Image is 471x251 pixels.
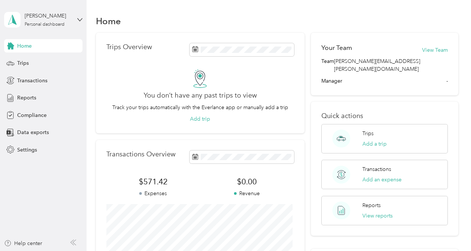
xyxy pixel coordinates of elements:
[4,239,42,247] button: Help center
[321,57,334,73] span: Team
[96,17,121,25] h1: Home
[362,165,391,173] p: Transactions
[422,46,448,54] button: View Team
[25,22,65,27] div: Personal dashboard
[17,94,36,102] span: Reports
[106,43,152,51] p: Trips Overview
[362,201,381,209] p: Reports
[362,140,387,148] button: Add a trip
[362,130,374,137] p: Trips
[321,112,447,120] p: Quick actions
[321,43,352,53] h2: Your Team
[190,115,210,123] button: Add trip
[112,104,288,111] p: Track your trips automatically with the Everlance app or manually add a trip
[321,77,342,85] span: Manager
[429,209,471,251] iframe: Everlance-gr Chat Button Frame
[362,212,393,220] button: View reports
[106,190,200,197] p: Expenses
[446,77,448,85] span: -
[200,190,294,197] p: Revenue
[200,177,294,187] span: $0.00
[17,146,37,154] span: Settings
[25,12,71,20] div: [PERSON_NAME]
[362,176,402,184] button: Add an expense
[334,57,447,73] span: [PERSON_NAME][EMAIL_ADDRESS][PERSON_NAME][DOMAIN_NAME]
[144,92,257,99] h2: You don’t have any past trips to view
[106,177,200,187] span: $571.42
[17,59,29,67] span: Trips
[17,128,49,136] span: Data exports
[106,150,175,158] p: Transactions Overview
[17,42,32,50] span: Home
[17,77,47,85] span: Transactions
[17,111,47,119] span: Compliance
